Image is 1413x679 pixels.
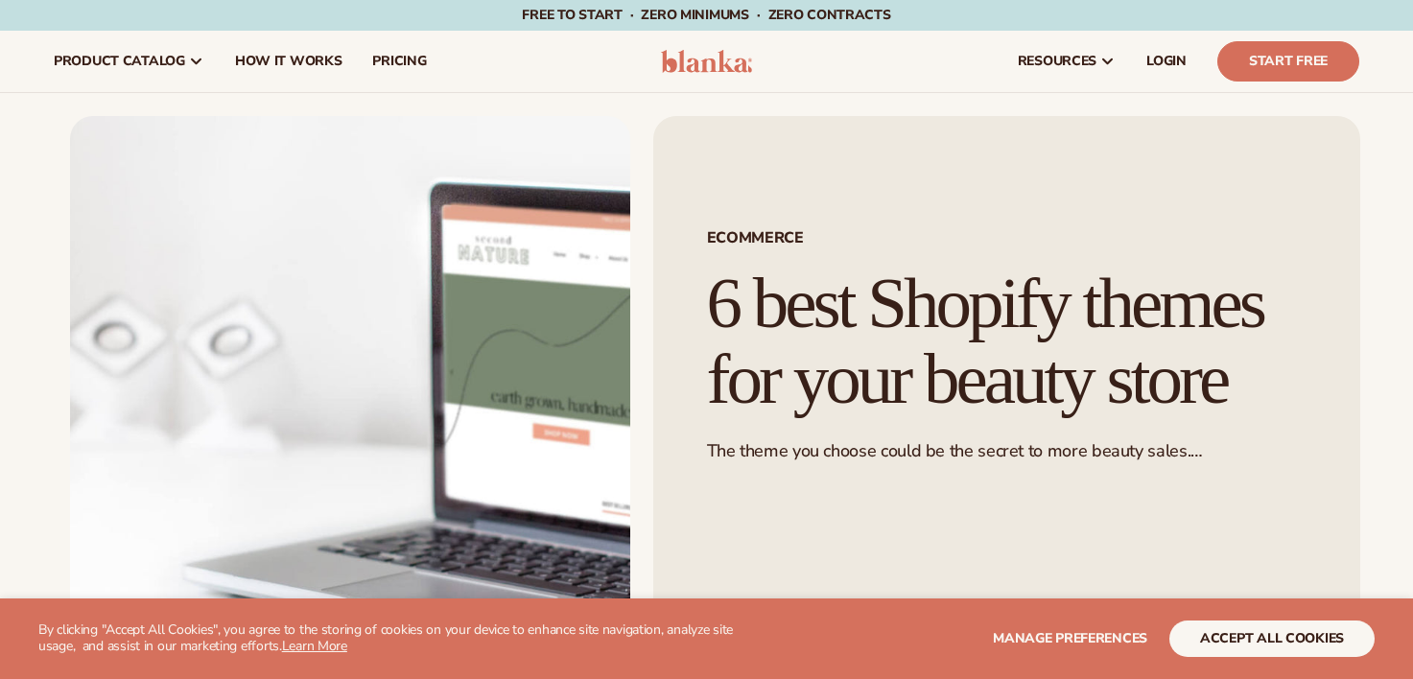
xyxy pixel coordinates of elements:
a: How It Works [220,31,358,92]
h1: 6 best Shopify themes for your beauty store [707,266,1307,417]
p: The theme you choose could be the secret to more beauty sales. [707,440,1307,462]
p: By clicking "Accept All Cookies", you agree to the storing of cookies on your device to enhance s... [38,622,751,655]
a: resources [1002,31,1131,92]
a: Learn More [282,637,347,655]
span: ECOMMERCE [707,230,1307,246]
a: LOGIN [1131,31,1202,92]
a: Start Free [1217,41,1359,82]
button: Manage preferences [993,620,1147,657]
span: LOGIN [1146,54,1187,69]
span: Free to start · ZERO minimums · ZERO contracts [522,6,890,24]
span: resources [1018,54,1096,69]
a: product catalog [38,31,220,92]
a: pricing [357,31,441,92]
span: pricing [372,54,426,69]
span: product catalog [54,54,185,69]
span: Manage preferences [993,629,1147,647]
span: How It Works [235,54,342,69]
button: accept all cookies [1169,620,1375,657]
img: logo [661,50,752,73]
